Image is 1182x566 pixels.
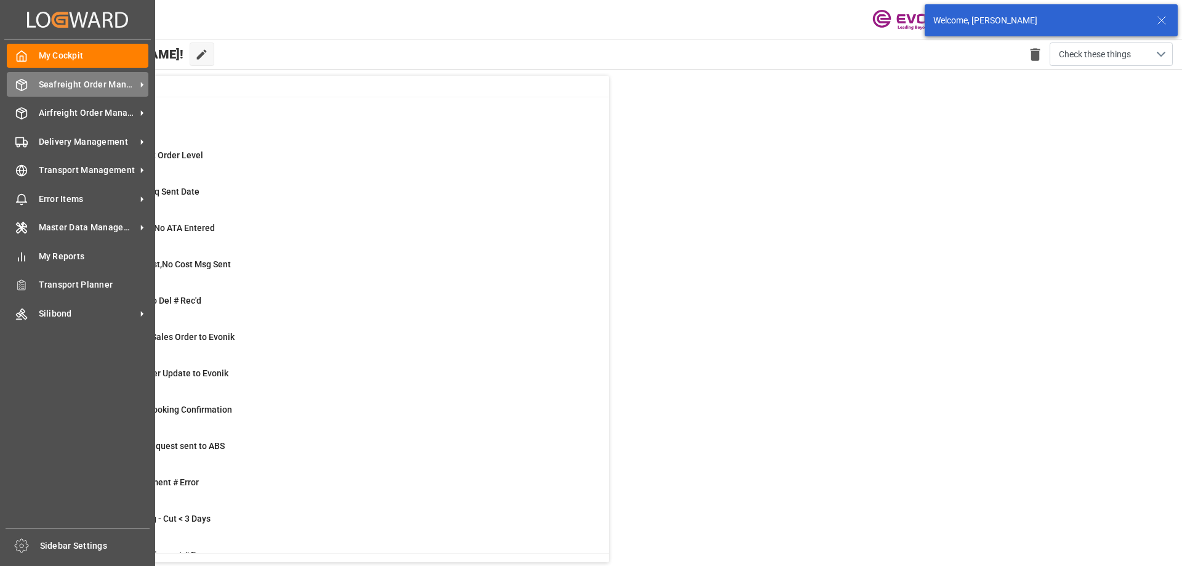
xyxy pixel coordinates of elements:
span: Error Sales Order Update to Evonik [94,368,228,378]
span: Transport Management [39,164,136,177]
a: 19ETA > 10 Days , No ATA EnteredShipment [63,222,593,248]
a: 35ETD>3 Days Past,No Cost Msg SentShipment [63,258,593,284]
span: Transport Planner [39,278,149,291]
span: Hello [PERSON_NAME]! [51,42,183,66]
span: Pending Bkg Request sent to ABS [94,441,225,451]
span: My Reports [39,250,149,263]
span: ABS: Missing Booking Confirmation [94,405,232,414]
span: Airfreight Order Management [39,107,136,119]
a: 0MOT Missing at Order LevelSales Order-IVPO [63,149,593,175]
span: Error on Initial Sales Order to Evonik [94,332,235,342]
a: 10ETD < 3 Days,No Del # Rec'dShipment [63,294,593,320]
button: open menu [1050,42,1173,66]
a: My Reports [7,244,148,268]
img: Evonik-brand-mark-Deep-Purple-RGB.jpeg_1700498283.jpeg [872,9,952,31]
a: Transport Planner [7,273,148,297]
a: 2Main-Leg Shipment # ErrorShipment [63,476,593,502]
a: 27TU: PGI Missing - Cut < 3 DaysTransport Unit [63,512,593,538]
a: 44ABS: Missing Booking ConfirmationShipment [63,403,593,429]
a: 1Error on Initial Sales Order to EvonikShipment [63,331,593,357]
a: 13ABS: No Bkg Req Sent DateShipment [63,185,593,211]
div: Welcome, [PERSON_NAME] [933,14,1145,27]
span: Sidebar Settings [40,540,150,552]
a: 13206allRowsDelivery [63,113,593,139]
span: Seafreight Order Management [39,78,136,91]
span: Delivery Management [39,135,136,148]
a: 0Pending Bkg Request sent to ABSShipment [63,440,593,466]
span: My Cockpit [39,49,149,62]
span: Check these things [1059,48,1131,61]
span: ETD>3 Days Past,No Cost Msg Sent [94,259,231,269]
a: My Cockpit [7,44,148,68]
span: Silibond [39,307,136,320]
span: Error Items [39,193,136,206]
span: Master Data Management [39,221,136,234]
a: 0Error Sales Order Update to EvonikShipment [63,367,593,393]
